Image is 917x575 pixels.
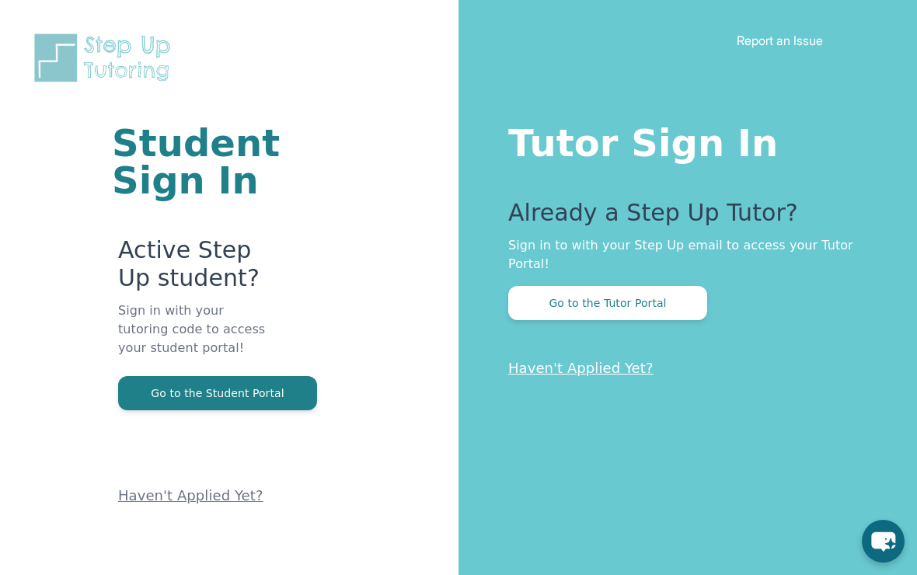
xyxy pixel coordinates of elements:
[508,199,855,236] p: Already a Step Up Tutor?
[508,236,855,274] p: Sign in to with your Step Up email to access your Tutor Portal!
[118,385,317,400] a: Go to the Student Portal
[508,118,855,162] h1: Tutor Sign In
[118,301,272,376] p: Sign in with your tutoring code to access your student portal!
[112,124,272,199] h1: Student Sign In
[31,31,180,85] img: Step Up Tutoring horizontal logo
[118,487,263,504] a: Haven't Applied Yet?
[118,376,317,410] button: Go to the Student Portal
[508,295,707,310] a: Go to the Tutor Portal
[118,236,272,301] p: Active Step Up student?
[508,360,654,376] a: Haven't Applied Yet?
[737,33,823,48] a: Report an Issue
[862,520,905,563] button: chat-button
[508,286,707,320] button: Go to the Tutor Portal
